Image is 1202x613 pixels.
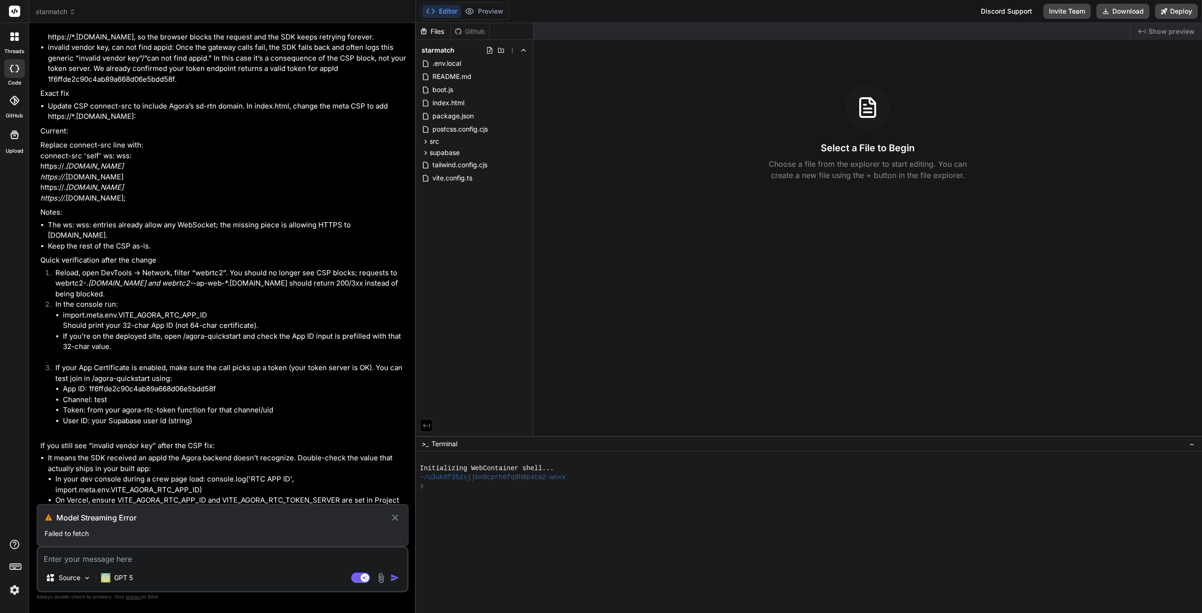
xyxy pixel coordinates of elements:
img: attachment [376,573,386,583]
p: Quick verification after the change [40,255,407,266]
em: .[DOMAIN_NAME] https:// [40,162,123,181]
h3: Select a File to Begin [821,141,915,155]
button: Deploy [1155,4,1198,19]
span: vite.config.ts [431,172,473,184]
li: It means the SDK received an appId the Agora backend doesn’t recognize. Double-check the value th... [48,453,407,527]
p: Failed to fetch [45,529,401,538]
li: If you’re on the deployed site, open /agora-quickstart and check the App ID input is prefilled wi... [63,331,407,352]
div: Files [416,27,450,36]
span: README.md [431,71,472,82]
p: Current: [40,126,407,137]
button: Download [1096,4,1149,19]
label: Upload [6,147,23,155]
li: Reload, open DevTools → Network, filter “webrtc2”. You should no longer see CSP blocks; requests ... [48,268,407,300]
label: threads [4,47,24,55]
li: invalid vendor key, can not find appid: Once the gateway calls fail, the SDK falls back and often... [48,42,407,85]
button: − [1187,436,1196,451]
span: supabase [430,148,460,157]
span: .env.local [431,58,462,69]
span: package.json [431,110,475,122]
span: Show preview [1148,27,1194,36]
img: Pick Models [83,574,91,582]
li: The ws: wss: entries already allow any WebSocket; the missing piece is allowing HTTPS to [DOMAIN_... [48,220,407,241]
li: On Vercel, ensure VITE_AGORA_RTC_APP_ID and VITE_AGORA_RTC_TOKEN_SERVER are set in Project Settin... [55,495,407,516]
span: postcss.config.cjs [431,124,489,135]
img: settings [7,582,23,598]
h3: Model Streaming Error [56,512,390,523]
div: Github [451,27,489,36]
li: In the console run: [48,299,407,363]
p: GPT 5 [114,573,133,582]
span: boot.js [431,84,454,95]
img: icon [390,573,400,582]
span: starmatch [422,46,455,55]
li: Keep the rest of the CSP as-is. [48,241,407,252]
span: − [1189,439,1194,449]
li: User ID: your Supabase user id (string) [63,416,407,427]
span: >_ [422,439,429,449]
span: ~/u3uk0f35zsjjbn9cprh6fq9h0p4tm2-wnxx [420,473,566,482]
p: Always double-check its answers. Your in Bind [37,592,408,601]
span: src [430,137,439,146]
span: privacy [126,594,143,599]
span: index.html [431,97,465,109]
label: GitHub [6,112,23,120]
p: If you still see “invalid vendor key” after the CSP fix: [40,441,407,451]
em: .[DOMAIN_NAME] https:// [40,183,123,202]
p: Replace connect-src line with: connect-src 'self' ws: wss: https:// .[DOMAIN_NAME] https:// .[DOM... [40,140,407,203]
p: Choose a file from the explorer to start editing. You can create a new file using the + button in... [763,158,973,181]
li: import.meta.env.VITE_AGORA_RTC_APP_ID Should print your 32-char App ID (not 64-char certificate). [63,310,407,331]
span: Initializing WebContainer shell... [420,464,554,473]
em: .[DOMAIN_NAME] and webrtc2- [86,279,193,287]
span: ❯ [420,482,424,491]
button: Invite Team [1043,4,1091,19]
label: code [8,79,21,87]
li: App ID: 1f6ffde2c90c4ab89a668d06e5bdd58f [63,384,407,395]
button: Preview [461,5,507,18]
span: starmatch [36,7,76,16]
li: Channel: test [63,395,407,405]
p: Source [59,573,80,582]
button: Editor [422,5,461,18]
span: Terminal [431,439,457,449]
p: Notes: [40,207,407,218]
li: Update CSP connect-src to include Agora’s sd-rtn domain. In index.html, change the meta CSP to ad... [48,101,407,122]
span: tailwind.config.cjs [431,159,488,171]
div: Discord Support [975,4,1038,19]
li: In your dev console during a crew page load: console.log('RTC APP ID', import.meta.env.VITE_AGORA... [55,474,407,495]
p: Exact fix [40,88,407,99]
li: If your App Certificate is enabled, make sure the call picks up a token (your token server is OK)... [48,363,407,437]
img: GPT 5 [101,573,110,582]
li: Token: from your agora-rtc-token function for that channel/uid [63,405,407,416]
